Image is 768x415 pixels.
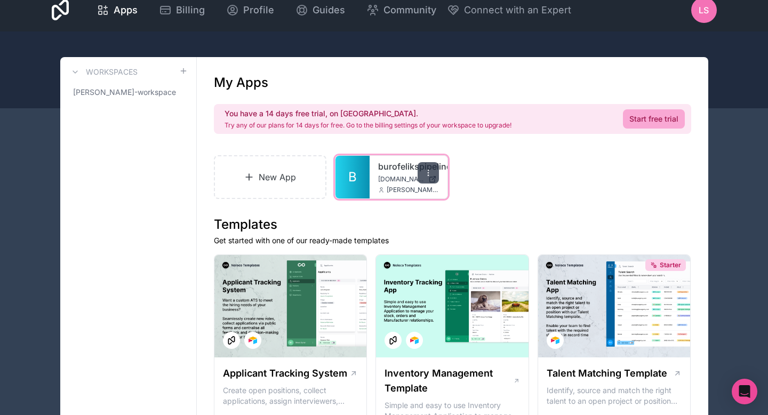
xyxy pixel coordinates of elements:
[378,175,439,183] a: [DOMAIN_NAME]
[547,385,682,406] p: Identify, source and match the right talent to an open project or position with our Talent Matchi...
[378,160,439,173] a: burofelikspipeline
[114,3,138,18] span: Apps
[378,175,424,183] span: [DOMAIN_NAME]
[69,66,138,78] a: Workspaces
[223,366,347,381] h1: Applicant Tracking System
[660,261,681,269] span: Starter
[223,385,358,406] p: Create open positions, collect applications, assign interviewers, centralise candidate feedback a...
[547,366,667,381] h1: Talent Matching Template
[335,156,370,198] a: B
[464,3,571,18] span: Connect with an Expert
[225,108,511,119] h2: You have a 14 days free trial, on [GEOGRAPHIC_DATA].
[447,3,571,18] button: Connect with an Expert
[732,379,757,404] div: Open Intercom Messenger
[348,169,357,186] span: B
[699,4,709,17] span: LS
[73,87,176,98] span: [PERSON_NAME]-workspace
[176,3,205,18] span: Billing
[383,3,436,18] span: Community
[225,121,511,130] p: Try any of our plans for 14 days for free. Go to the billing settings of your workspace to upgrade!
[387,186,439,194] span: [PERSON_NAME][EMAIL_ADDRESS][DOMAIN_NAME]
[69,83,188,102] a: [PERSON_NAME]-workspace
[385,366,513,396] h1: Inventory Management Template
[249,336,257,345] img: Airtable Logo
[214,74,268,91] h1: My Apps
[410,336,419,345] img: Airtable Logo
[313,3,345,18] span: Guides
[551,336,559,345] img: Airtable Logo
[243,3,274,18] span: Profile
[623,109,685,129] a: Start free trial
[214,216,691,233] h1: Templates
[214,235,691,246] p: Get started with one of our ready-made templates
[214,155,327,199] a: New App
[86,67,138,77] h3: Workspaces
